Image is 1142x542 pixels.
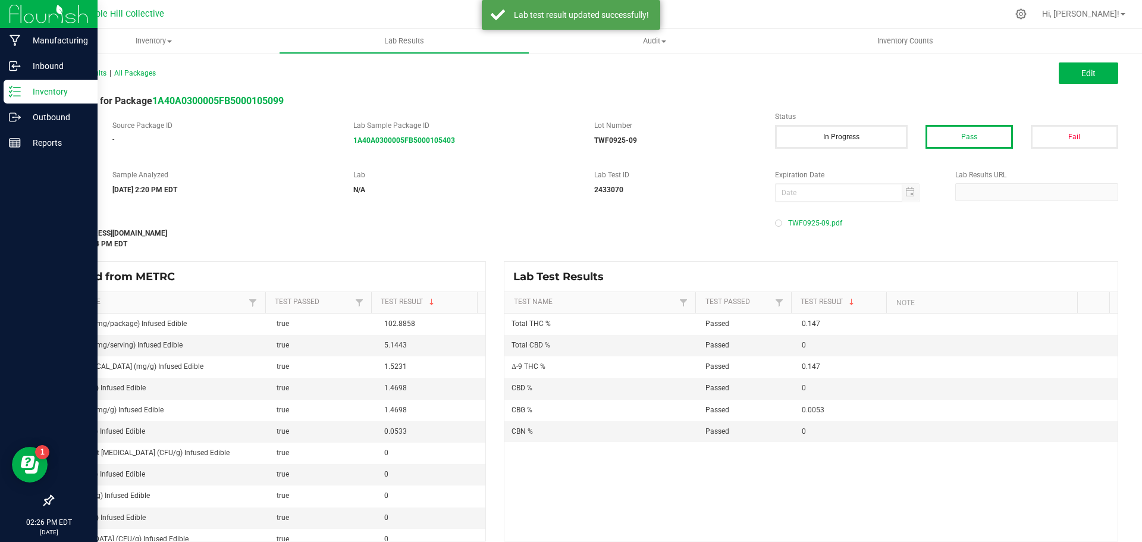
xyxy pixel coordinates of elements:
span: Bile-Tolerant [MEDICAL_DATA] (CFU/g) Infused Edible [60,449,230,457]
span: All Packages [114,69,156,77]
label: Lab Test ID [594,170,757,180]
span: true [277,470,289,478]
span: true [277,362,289,371]
span: Passed [705,384,729,392]
span: THC (mg/g) Infused Edible [60,384,146,392]
p: Outbound [21,110,92,124]
span: CBDA (mg/g) Infused Edible [60,491,150,500]
a: Test PassedSortable [705,297,772,307]
a: 1A40A0300005FB5000105403 [353,136,455,145]
span: Lab Results [368,36,440,46]
span: Δ-9 THC % [512,362,545,371]
a: Test ResultSortable [381,297,473,307]
strong: TWF0925-09 [594,136,637,145]
span: CBG % [512,406,532,414]
span: true [277,427,289,436]
a: 1A40A0300005FB5000105099 [152,95,284,106]
p: Inventory [21,84,92,99]
label: Source Package ID [112,120,335,131]
p: [DATE] [5,528,92,537]
strong: N/A [353,186,365,194]
span: - [112,135,114,143]
span: 0 [384,491,388,500]
span: 1.4698 [384,406,407,414]
label: Lot Number [594,120,757,131]
div: Lab test result updated successfully! [512,9,651,21]
label: Lab Sample Package ID [353,120,576,131]
span: Total [MEDICAL_DATA] (mg/g) Infused Edible [60,362,203,371]
span: Passed [705,406,729,414]
span: Total THC (mg/package) Infused Edible [60,319,187,328]
span: CBN % [512,427,533,436]
span: 5.1443 [384,341,407,349]
span: Lab Test Results [513,270,613,283]
span: true [277,341,289,349]
inline-svg: Inventory [9,86,21,98]
span: Total CBD % [512,341,550,349]
span: true [277,491,289,500]
inline-svg: Inbound [9,60,21,72]
span: Temple Hill Collective [79,9,164,19]
a: Test NameSortable [514,297,676,307]
span: Passed [705,427,729,436]
span: 0.147 [802,319,820,328]
span: true [277,406,289,414]
span: CBN (mg/g) Infused Edible [60,513,146,522]
label: Lab [353,170,576,180]
a: Test PassedSortable [275,297,352,307]
p: 02:26 PM EDT [5,517,92,528]
a: Lab Results [279,29,529,54]
span: | [109,69,111,77]
strong: [EMAIL_ADDRESS][DOMAIN_NAME] [52,229,167,237]
span: CBD % [512,384,532,392]
th: Note [886,292,1077,314]
span: Total THC (mg/serving) Infused Edible [60,341,183,349]
span: Edit [1081,68,1096,78]
span: CBD (mg/g) Infused Edible [60,470,145,478]
label: Status [775,111,1118,122]
label: Last Modified [52,214,757,225]
span: Passed [705,362,729,371]
a: Filter [246,295,260,310]
span: 102.8858 [384,319,415,328]
p: Reports [21,136,92,150]
strong: [DATE] 2:20 PM EDT [112,186,177,194]
p: Manufacturing [21,33,92,48]
a: Inventory [29,29,279,54]
button: In Progress [775,125,908,149]
a: Audit [529,29,780,54]
a: Inventory Counts [780,29,1031,54]
span: 0 [802,427,806,436]
span: Synced from METRC [62,270,184,283]
inline-svg: Reports [9,137,21,149]
iframe: Resource center [12,447,48,483]
label: Sample Analyzed [112,170,335,180]
a: Filter [676,295,691,310]
strong: 2433070 [594,186,623,194]
span: Inventory [29,36,279,46]
span: Total THC (mg/g) Infused Edible [60,406,164,414]
label: Expiration Date [775,170,938,180]
span: 0.147 [802,362,820,371]
span: Passed [705,341,729,349]
span: 0 [384,449,388,457]
span: true [277,319,289,328]
div: Manage settings [1014,8,1028,20]
p: Inbound [21,59,92,73]
span: 1.5231 [384,362,407,371]
span: 0.0053 [802,406,824,414]
span: 0 [384,513,388,522]
span: Hi, [PERSON_NAME]! [1042,9,1119,18]
span: Sortable [427,297,437,307]
span: Sortable [847,297,857,307]
inline-svg: Outbound [9,111,21,123]
span: Audit [530,36,779,46]
span: Total THC % [512,319,551,328]
span: 1.4698 [384,384,407,392]
button: Fail [1031,125,1118,149]
span: 0 [802,384,806,392]
span: TWF0925-09.pdf [788,214,842,232]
